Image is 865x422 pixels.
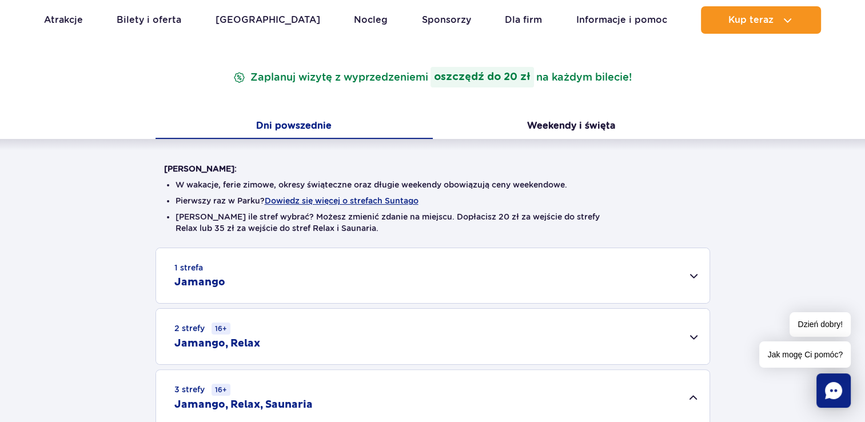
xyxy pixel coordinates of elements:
[174,398,313,412] h2: Jamango, Relax, Saunaria
[174,323,230,335] small: 2 strefy
[164,164,237,173] strong: [PERSON_NAME]:
[728,15,774,25] span: Kup teraz
[117,6,181,34] a: Bilety i oferta
[790,312,851,337] span: Dzień dobry!
[816,373,851,408] div: Chat
[354,6,388,34] a: Nocleg
[231,67,634,87] p: Zaplanuj wizytę z wyprzedzeniem na każdym bilecie!
[176,195,690,206] li: Pierwszy raz w Parku?
[212,323,230,335] small: 16+
[174,384,230,396] small: 3 strefy
[44,6,83,34] a: Atrakcje
[212,384,230,396] small: 16+
[174,337,260,351] h2: Jamango, Relax
[174,262,203,273] small: 1 strefa
[176,179,690,190] li: W wakacje, ferie zimowe, okresy świąteczne oraz długie weekendy obowiązują ceny weekendowe.
[505,6,542,34] a: Dla firm
[430,67,534,87] strong: oszczędź do 20 zł
[701,6,821,34] button: Kup teraz
[422,6,471,34] a: Sponsorzy
[156,115,433,139] button: Dni powszednie
[265,196,418,205] button: Dowiedz się więcej o strefach Suntago
[433,115,710,139] button: Weekendy i święta
[576,6,667,34] a: Informacje i pomoc
[176,211,690,234] li: [PERSON_NAME] ile stref wybrać? Możesz zmienić zdanie na miejscu. Dopłacisz 20 zł za wejście do s...
[759,341,851,368] span: Jak mogę Ci pomóc?
[216,6,320,34] a: [GEOGRAPHIC_DATA]
[174,276,225,289] h2: Jamango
